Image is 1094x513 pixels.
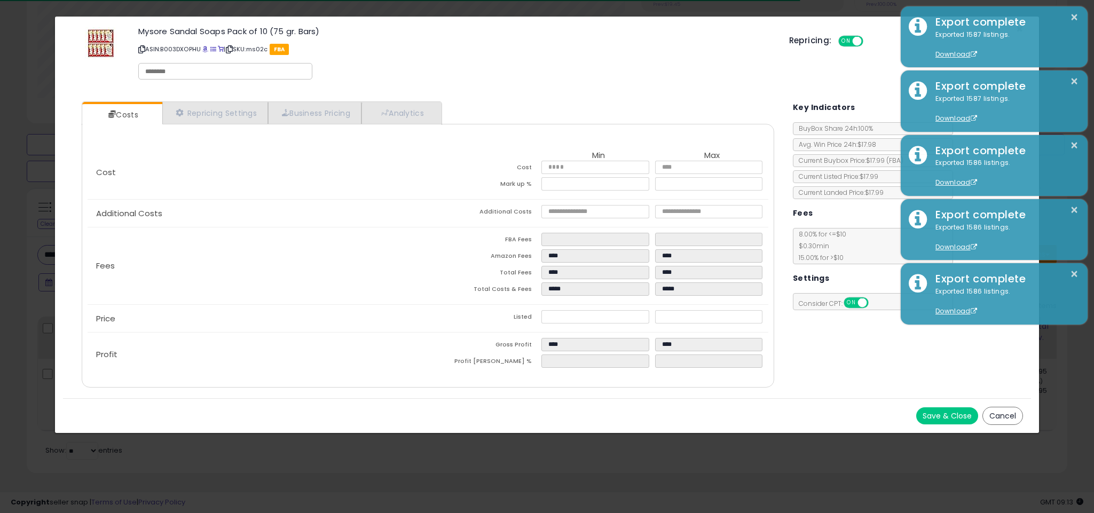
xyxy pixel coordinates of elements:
a: Your listing only [218,45,224,53]
td: Listed [428,310,541,327]
a: Download [935,242,977,251]
a: Download [935,178,977,187]
span: FBA [270,44,289,55]
a: Costs [82,104,161,125]
td: Cost [428,161,541,177]
th: Max [655,151,768,161]
a: Download [935,114,977,123]
span: 15.00 % for > $10 [793,253,844,262]
th: Min [541,151,655,161]
a: BuyBox page [202,45,208,53]
div: Exported 1587 listings. [927,94,1080,124]
a: All offer listings [210,45,216,53]
p: Price [88,314,428,323]
button: × [1070,267,1079,281]
div: Export complete [927,143,1080,159]
td: Total Fees [428,266,541,282]
a: Download [935,50,977,59]
h3: Mysore Sandal Soaps Pack of 10 (75 gr. Bars) [138,27,773,35]
td: Amazon Fees [428,249,541,266]
span: BuyBox Share 24h: 100% [793,124,873,133]
span: $0.30 min [793,241,829,250]
img: 61-1KdyqYDL._SL60_.jpg [85,27,117,59]
h5: Key Indicators [793,101,855,114]
span: ON [845,298,858,307]
button: × [1070,203,1079,217]
div: Exported 1587 listings. [927,30,1080,60]
span: 8.00 % for <= $10 [793,230,846,262]
div: Export complete [927,271,1080,287]
td: Mark up % [428,177,541,194]
td: Profit [PERSON_NAME] % [428,354,541,371]
span: ON [839,37,853,46]
span: $17.99 [866,156,903,165]
div: Export complete [927,14,1080,30]
button: Cancel [982,407,1023,425]
p: ASIN: B003DXOPHU | SKU: ms02c [138,41,773,58]
p: Cost [88,168,428,177]
span: Current Listed Price: $17.99 [793,172,878,181]
td: Gross Profit [428,338,541,354]
span: Avg. Win Price 24h: $17.98 [793,140,876,149]
h5: Fees [793,207,813,220]
div: Exported 1586 listings. [927,287,1080,317]
button: × [1070,75,1079,88]
button: × [1070,11,1079,24]
div: Exported 1586 listings. [927,158,1080,188]
td: Total Costs & Fees [428,282,541,299]
a: Analytics [361,102,440,124]
td: FBA Fees [428,233,541,249]
button: Save & Close [916,407,978,424]
span: ( FBA ) [886,156,903,165]
span: Current Landed Price: $17.99 [793,188,884,197]
span: OFF [861,37,878,46]
div: Export complete [927,207,1080,223]
div: Exported 1586 listings. [927,223,1080,252]
a: Download [935,306,977,315]
span: Current Buybox Price: [793,156,903,165]
h5: Repricing: [789,36,832,45]
button: × [1070,139,1079,152]
td: Additional Costs [428,205,541,222]
span: OFF [867,298,884,307]
a: Business Pricing [268,102,361,124]
p: Profit [88,350,428,359]
span: Consider CPT: [793,299,883,308]
a: Repricing Settings [162,102,268,124]
p: Fees [88,262,428,270]
h5: Settings [793,272,829,285]
p: Additional Costs [88,209,428,218]
div: Export complete [927,78,1080,94]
